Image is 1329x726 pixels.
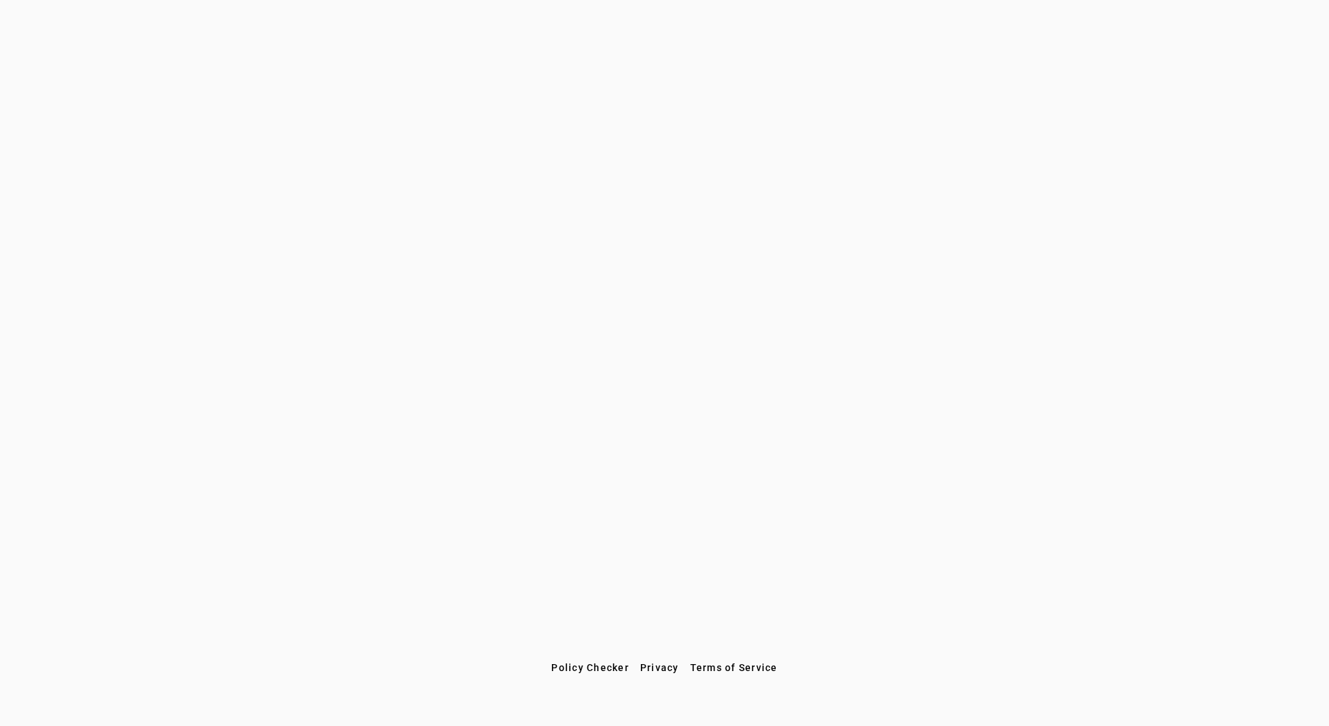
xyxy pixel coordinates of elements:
[546,655,635,680] button: Policy Checker
[635,655,685,680] button: Privacy
[685,655,783,680] button: Terms of Service
[690,662,778,673] span: Terms of Service
[551,662,629,673] span: Policy Checker
[640,662,679,673] span: Privacy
